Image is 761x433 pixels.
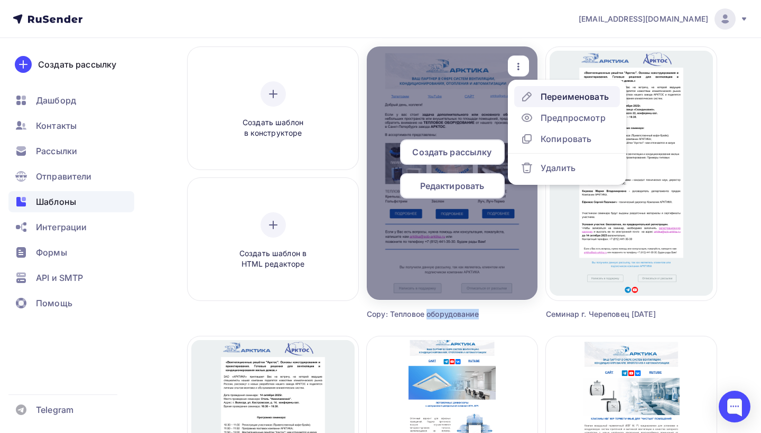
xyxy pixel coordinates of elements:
[541,90,609,103] div: Переименовать
[541,133,591,145] div: Копировать
[420,180,485,192] span: Редактировать
[36,271,83,284] span: API и SMTP
[541,162,576,174] div: Удалить
[8,242,134,263] a: Формы
[546,309,674,319] div: Семинар г. Череповец [DATE]
[8,166,134,187] a: Отправители
[36,221,87,233] span: Интеграции
[36,195,76,208] span: Шаблоны
[36,297,72,309] span: Помощь
[36,119,77,132] span: Контакты
[223,248,323,270] span: Создать шаблон в HTML редакторе
[541,111,606,124] div: Предпросмотр
[36,403,73,416] span: Telegram
[579,14,708,24] span: [EMAIL_ADDRESS][DOMAIN_NAME]
[8,140,134,162] a: Рассылки
[223,117,323,139] span: Создать шаблон в конструкторе
[8,191,134,212] a: Шаблоны
[36,145,77,157] span: Рассылки
[367,309,495,319] div: Copy: Тепловое оборудование
[8,90,134,111] a: Дашборд
[38,58,116,71] div: Создать рассылку
[36,170,92,183] span: Отправители
[412,146,491,158] span: Создать рассылку
[8,115,134,136] a: Контакты
[36,246,67,259] span: Формы
[36,94,76,107] span: Дашборд
[579,8,748,30] a: [EMAIL_ADDRESS][DOMAIN_NAME]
